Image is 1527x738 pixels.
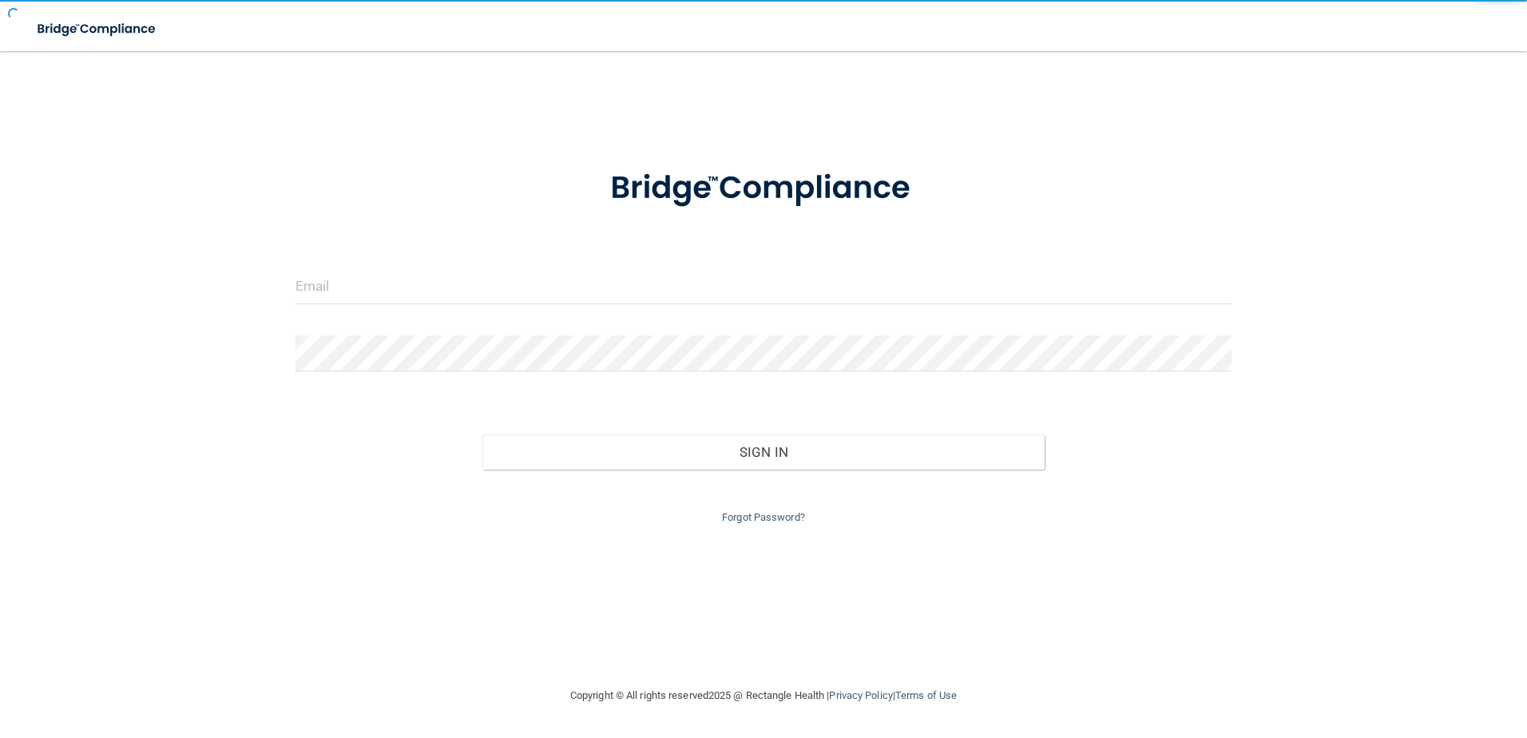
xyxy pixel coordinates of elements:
input: Email [295,268,1232,304]
img: bridge_compliance_login_screen.278c3ca4.svg [577,147,950,230]
a: Terms of Use [895,689,957,701]
a: Privacy Policy [829,689,892,701]
img: bridge_compliance_login_screen.278c3ca4.svg [24,13,171,46]
div: Copyright © All rights reserved 2025 @ Rectangle Health | | [472,670,1055,721]
a: Forgot Password? [722,511,805,523]
button: Sign In [482,434,1045,470]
